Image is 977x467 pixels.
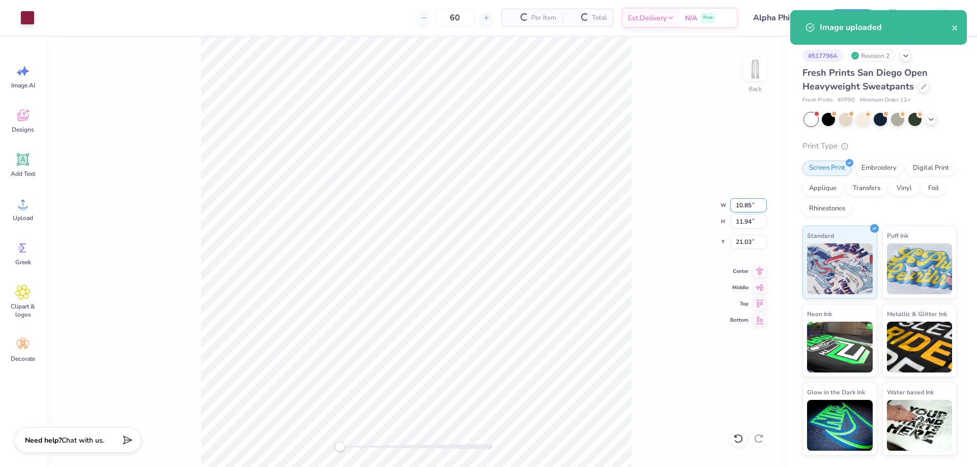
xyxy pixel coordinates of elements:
div: Embroidery [855,161,903,176]
span: Fresh Prints [802,96,832,105]
span: Fresh Prints San Diego Open Heavyweight Sweatpants [802,67,928,92]
input: – – [435,9,475,27]
div: Foil [922,181,945,196]
span: Water based Ink [887,387,934,397]
div: Digital Print [906,161,956,176]
span: Center [730,267,749,275]
span: N/A [685,13,697,23]
span: Bottom [730,316,749,324]
span: Designs [12,126,34,134]
span: Chat with us. [62,435,104,445]
div: Back [749,84,762,94]
img: Back [745,59,765,79]
img: Djian Evardoni [932,8,952,28]
div: Accessibility label [335,442,345,452]
img: Standard [807,243,873,294]
img: Puff Ink [887,243,953,294]
input: Untitled Design [745,8,820,28]
div: Image uploaded [820,21,952,34]
img: Glow in the Dark Ink [807,400,873,451]
span: Decorate [11,355,35,363]
div: Applique [802,181,843,196]
strong: Need help? [25,435,62,445]
span: Total [592,13,607,23]
span: Clipart & logos [6,302,40,319]
button: close [952,21,959,34]
span: Neon Ink [807,308,832,319]
div: Screen Print [802,161,852,176]
div: Vinyl [890,181,918,196]
div: Revision 2 [848,49,895,62]
span: Metallic & Glitter Ink [887,308,947,319]
img: Water based Ink [887,400,953,451]
span: Per Item [531,13,556,23]
span: Glow in the Dark Ink [807,387,865,397]
div: # 517796A [802,49,843,62]
span: # FP90 [838,96,855,105]
span: Upload [13,214,33,222]
span: Top [730,300,749,308]
div: Rhinestones [802,201,852,216]
img: Neon Ink [807,322,873,372]
span: Est. Delivery [628,13,667,23]
span: Puff Ink [887,230,908,241]
span: Add Text [11,170,35,178]
a: DE [914,8,957,28]
div: Print Type [802,140,957,152]
span: Standard [807,230,834,241]
span: Greek [15,258,31,266]
span: Image AI [11,81,35,89]
span: Middle [730,284,749,292]
span: Free [703,14,713,21]
span: Minimum Order: 12 + [860,96,911,105]
div: Transfers [846,181,887,196]
img: Metallic & Glitter Ink [887,322,953,372]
